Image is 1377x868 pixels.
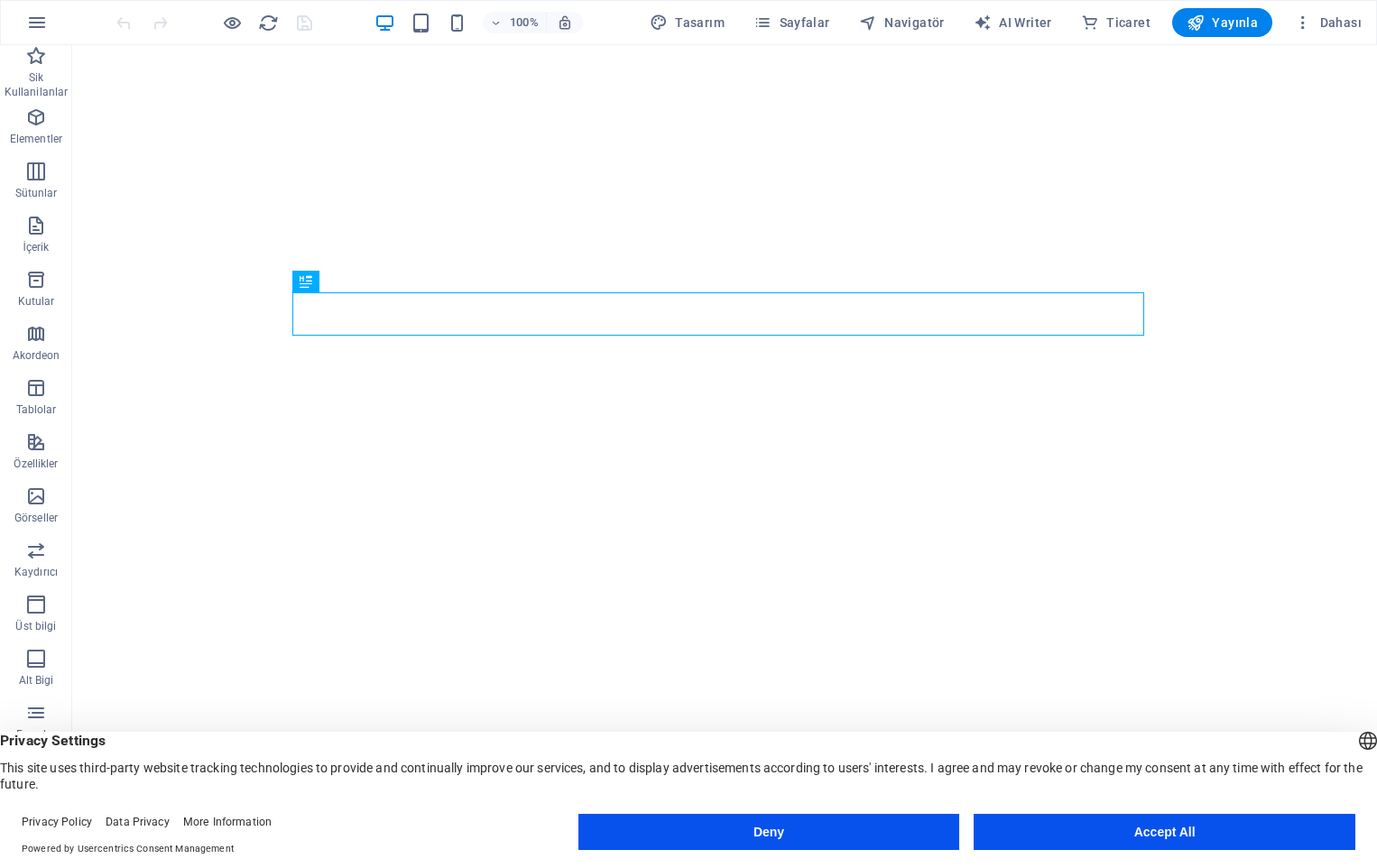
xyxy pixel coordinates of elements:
button: reload [257,12,279,33]
p: İçerik [23,240,49,254]
p: Tablolar [16,402,57,417]
span: Navigatör [859,14,945,32]
p: Kutular [18,294,55,309]
p: Özellikler [14,457,58,471]
p: Elementler [10,132,62,146]
span: Tasarım [650,14,725,32]
i: Sayfayı yeniden yükleyin [258,13,279,33]
p: Formlar [16,727,56,742]
span: AI Writer [974,14,1052,32]
p: Kaydırıcı [14,565,58,579]
span: Yayınla [1187,14,1258,32]
button: Ön izleme modundan çıkıp düzenlemeye devam etmek için buraya tıklayın [221,12,243,33]
span: Dahası [1294,14,1362,32]
button: 100% [483,12,547,33]
span: Sayfalar [753,14,830,32]
button: Yayınla [1172,8,1272,37]
p: Alt Bigi [19,673,54,688]
p: Akordeon [13,348,60,363]
button: Ticaret [1074,8,1158,37]
i: Yeniden boyutlandırmada yakınlaştırma düzeyini seçilen cihaza uyacak şekilde otomatik olarak ayarla. [557,14,573,31]
p: Üst bilgi [15,619,56,633]
button: Sayfalar [746,8,837,37]
span: Ticaret [1081,14,1151,32]
p: Sütunlar [15,186,58,200]
h6: 100% [510,12,539,33]
button: AI Writer [966,8,1059,37]
button: Dahası [1287,8,1369,37]
button: Navigatör [852,8,952,37]
p: Görseller [14,511,58,525]
button: Tasarım [642,8,732,37]
div: Tasarım (Ctrl+Alt+Y) [642,8,732,37]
